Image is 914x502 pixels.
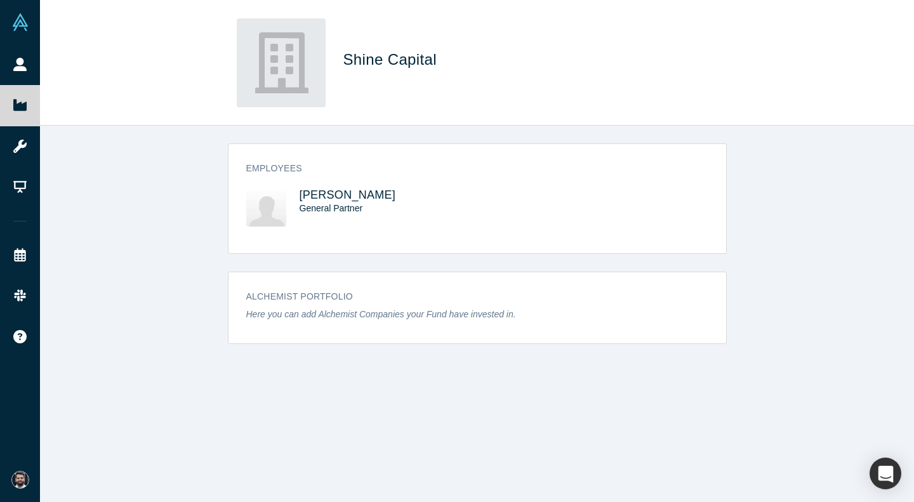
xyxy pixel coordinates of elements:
img: Rafi Wadan's Account [11,471,29,489]
h3: Alchemist Portfolio [246,290,691,303]
img: Alchemist Vault Logo [11,13,29,31]
span: General Partner [300,203,363,213]
a: [PERSON_NAME] [300,188,396,201]
h3: Employees [246,162,691,175]
img: Alex Hartz's Profile Image [246,188,286,227]
img: Shine Capital's Logo [237,18,326,107]
span: Shine Capital [343,51,441,68]
p: Here you can add Alchemist Companies your Fund have invested in. [246,308,708,321]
